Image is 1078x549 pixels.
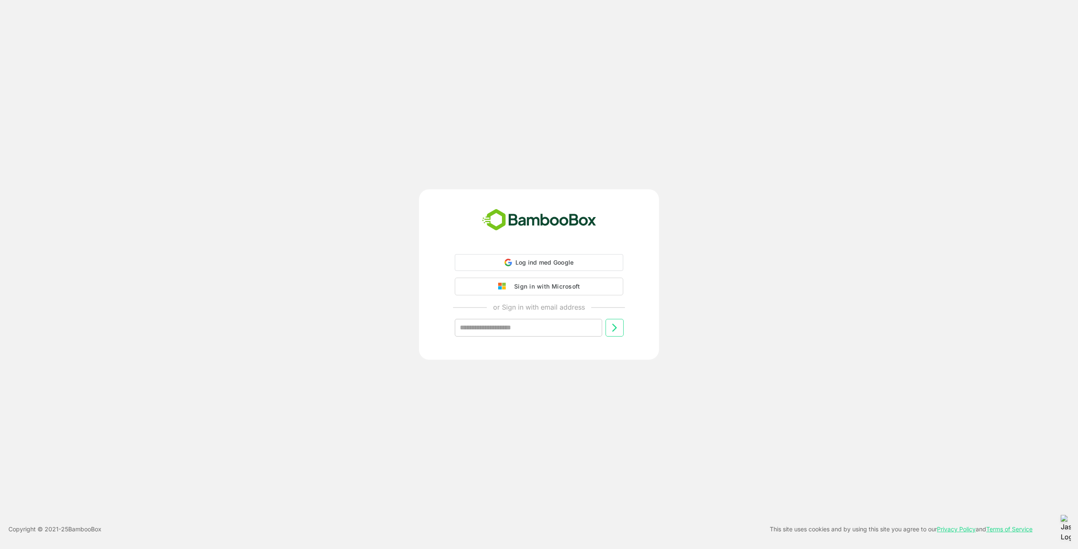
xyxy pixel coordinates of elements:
[8,524,101,534] p: Copyright © 2021- 25 BambooBox
[493,302,585,312] p: or Sign in with email address
[498,283,510,290] img: google
[986,525,1033,533] a: Terms of Service
[770,524,1033,534] p: This site uses cookies and by using this site you agree to our and
[455,254,623,271] div: Log ind med Google
[510,281,580,292] div: Sign in with Microsoft
[515,259,574,266] span: Log ind med Google
[478,206,601,234] img: bamboobox
[937,525,976,533] a: Privacy Policy
[455,278,623,295] button: Sign in with Microsoft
